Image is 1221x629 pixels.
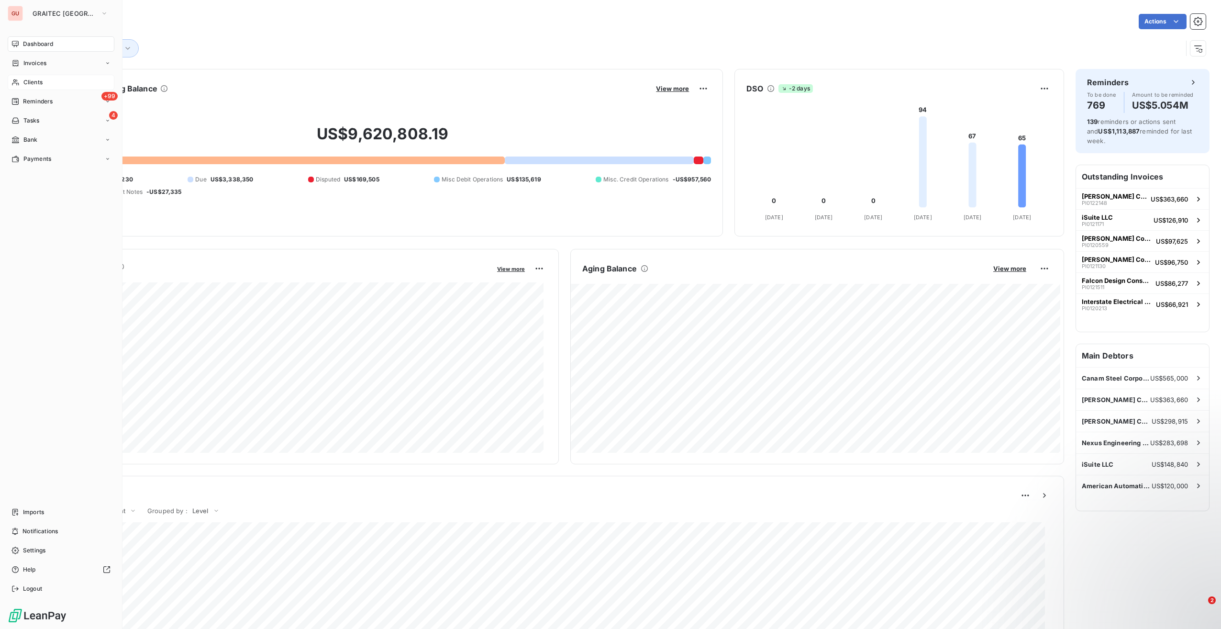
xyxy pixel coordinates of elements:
[1013,214,1032,221] tspan: [DATE]
[673,175,711,184] span: -US$957,560
[8,562,114,577] a: Help
[101,92,118,101] span: +99
[316,175,340,184] span: Disputed
[778,84,813,93] span: -2 days
[1082,284,1104,290] span: PI0121511
[1098,127,1140,135] span: US$1,113,887
[344,175,379,184] span: US$169,505
[33,10,97,17] span: GRAITEC [GEOGRAPHIC_DATA]
[23,565,36,574] span: Help
[54,124,711,153] h2: US$9,620,808.19
[23,155,51,163] span: Payments
[1132,92,1194,98] span: Amount to be reminded
[1076,230,1209,251] button: [PERSON_NAME] ConstructionPI0120559US$97,625
[1082,242,1109,248] span: PI0120559
[23,59,46,67] span: Invoices
[1150,396,1188,404] span: US$363,660
[765,214,783,221] tspan: [DATE]
[1082,277,1152,284] span: Falcon Design Consultants
[1208,596,1216,604] span: 2
[23,584,42,593] span: Logout
[442,175,503,184] span: Misc Debit Operations
[1082,235,1152,242] span: [PERSON_NAME] Construction
[23,546,45,555] span: Settings
[1076,188,1209,209] button: [PERSON_NAME] CompanyPI0122148US$363,660
[746,83,763,94] h6: DSO
[815,214,833,221] tspan: [DATE]
[1082,221,1104,227] span: PI0121171
[1076,209,1209,230] button: iSuite LLCPI0121171US$126,910
[1082,396,1150,404] span: [PERSON_NAME] Company
[1087,92,1116,98] span: To be done
[147,507,188,515] span: Grouped by :
[23,116,40,125] span: Tasks
[1087,77,1129,88] h6: Reminders
[1155,258,1188,266] span: US$96,750
[1152,461,1188,468] span: US$148,840
[109,111,118,120] span: 4
[1076,293,1209,314] button: Interstate Electrical ServicesPI0120213US$66,921
[494,264,528,273] button: View more
[22,527,58,536] span: Notifications
[656,85,689,92] span: View more
[146,188,182,196] span: -US$27,335
[1076,251,1209,272] button: [PERSON_NAME] ConstructionPI0121130US$96,750
[964,214,982,221] tspan: [DATE]
[1087,98,1116,113] h4: 769
[1151,195,1188,203] span: US$363,660
[1082,439,1150,447] span: Nexus Engineering Group LLC
[211,175,254,184] span: US$3,338,350
[54,272,490,282] span: Monthly Revenue
[1082,256,1151,263] span: [PERSON_NAME] Construction
[1156,237,1188,245] span: US$97,625
[1082,200,1107,206] span: PI0122148
[1152,417,1188,425] span: US$298,915
[8,6,23,21] div: GU
[23,135,38,144] span: Bank
[8,608,67,623] img: Logo LeanPay
[23,97,53,106] span: Reminders
[1030,536,1221,603] iframe: Intercom notifications message
[1150,374,1188,382] span: US$565,000
[1082,305,1107,311] span: PI0120213
[1155,280,1188,287] span: US$86,277
[1076,272,1209,293] button: Falcon Design ConsultantsPI0121511US$86,277
[1150,439,1188,447] span: US$283,698
[1082,374,1150,382] span: Canam Steel Corporation ([GEOGRAPHIC_DATA])
[653,84,692,93] button: View more
[1082,192,1147,200] span: [PERSON_NAME] Company
[1156,301,1188,308] span: US$66,921
[1082,461,1114,468] span: iSuite LLC
[1076,344,1209,367] h6: Main Debtors
[1188,596,1211,619] iframe: Intercom live chat
[1082,482,1152,490] span: American Automatic Sprinkler - collection agency
[192,507,209,515] span: Level
[865,214,883,221] tspan: [DATE]
[993,265,1026,272] span: View more
[23,508,44,517] span: Imports
[1132,98,1194,113] h4: US$5.054M
[1139,14,1187,29] button: Actions
[582,263,637,274] h6: Aging Balance
[1082,263,1106,269] span: PI0121130
[1082,213,1113,221] span: iSuite LLC
[1076,165,1209,188] h6: Outstanding Invoices
[497,266,525,272] span: View more
[603,175,668,184] span: Misc. Credit Operations
[914,214,932,221] tspan: [DATE]
[23,40,53,48] span: Dashboard
[195,175,206,184] span: Due
[1082,298,1152,305] span: Interstate Electrical Services
[1087,118,1192,145] span: reminders or actions sent and reminded for last week.
[23,78,43,87] span: Clients
[1154,216,1188,224] span: US$126,910
[1087,118,1098,125] span: 139
[1152,482,1188,490] span: US$120,000
[990,264,1029,273] button: View more
[507,175,541,184] span: US$135,619
[1082,417,1152,425] span: [PERSON_NAME] Construction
